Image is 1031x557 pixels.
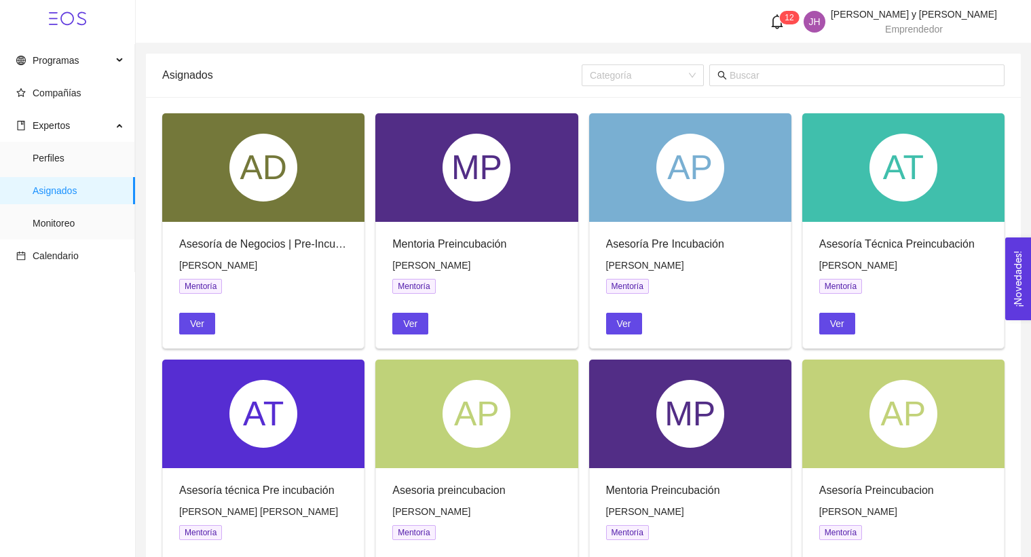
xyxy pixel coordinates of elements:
span: JH [808,11,820,33]
div: AT [229,380,297,448]
div: Mentoria Preincubación [392,235,561,252]
div: AD [229,134,297,201]
span: Expertos [33,120,70,131]
div: Asesoría de Negocios | Pre-Incubación [179,235,348,252]
span: Mentoría [819,279,862,294]
div: Asesoría Pre Incubación [606,235,774,252]
span: bell [770,14,785,29]
span: [PERSON_NAME] y [PERSON_NAME] [831,9,997,20]
span: 2 [789,13,794,22]
span: Mentoría [179,279,222,294]
span: calendar [16,251,26,261]
span: Mentoría [606,279,649,294]
span: Programas [33,55,79,66]
div: MP [443,134,510,201]
span: [PERSON_NAME] [179,260,257,271]
button: Ver [819,313,855,334]
span: Ver [617,316,631,331]
span: [PERSON_NAME] [392,260,470,271]
div: Mentoria Preincubación [606,482,774,499]
div: Asesoría Preincubacion [819,482,988,499]
span: [PERSON_NAME] [392,506,470,517]
span: Emprendedor [885,24,943,35]
button: Ver [606,313,642,334]
span: Calendario [33,250,79,261]
span: star [16,88,26,98]
span: Ver [190,316,204,331]
span: Asignados [33,177,124,204]
div: Asesoria preincubacion [392,482,561,499]
div: Asignados [162,56,582,94]
div: Asesoría Técnica Preincubación [819,235,988,252]
span: [PERSON_NAME] [606,506,684,517]
span: Compañías [33,88,81,98]
span: 1 [785,13,789,22]
div: AT [869,134,937,201]
span: Monitoreo [33,210,124,237]
span: Ver [403,316,417,331]
span: Ver [830,316,844,331]
span: Mentoría [179,525,222,540]
span: search [717,71,727,80]
span: [PERSON_NAME] [606,260,684,271]
div: AP [443,380,510,448]
button: Ver [179,313,215,334]
span: [PERSON_NAME] [PERSON_NAME] [179,506,338,517]
span: book [16,121,26,130]
input: Buscar [730,68,996,83]
sup: 12 [779,11,799,24]
span: Mentoría [392,525,435,540]
span: [PERSON_NAME] [819,506,897,517]
span: global [16,56,26,65]
div: AP [869,380,937,448]
span: [PERSON_NAME] [819,260,897,271]
div: AP [656,134,724,201]
span: Mentoría [819,525,862,540]
span: Mentoría [392,279,435,294]
span: Perfiles [33,145,124,172]
button: Ver [392,313,428,334]
div: MP [656,380,724,448]
button: Open Feedback Widget [1005,237,1031,320]
span: Mentoría [606,525,649,540]
div: Asesoría técnica Pre incubación [179,482,348,499]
